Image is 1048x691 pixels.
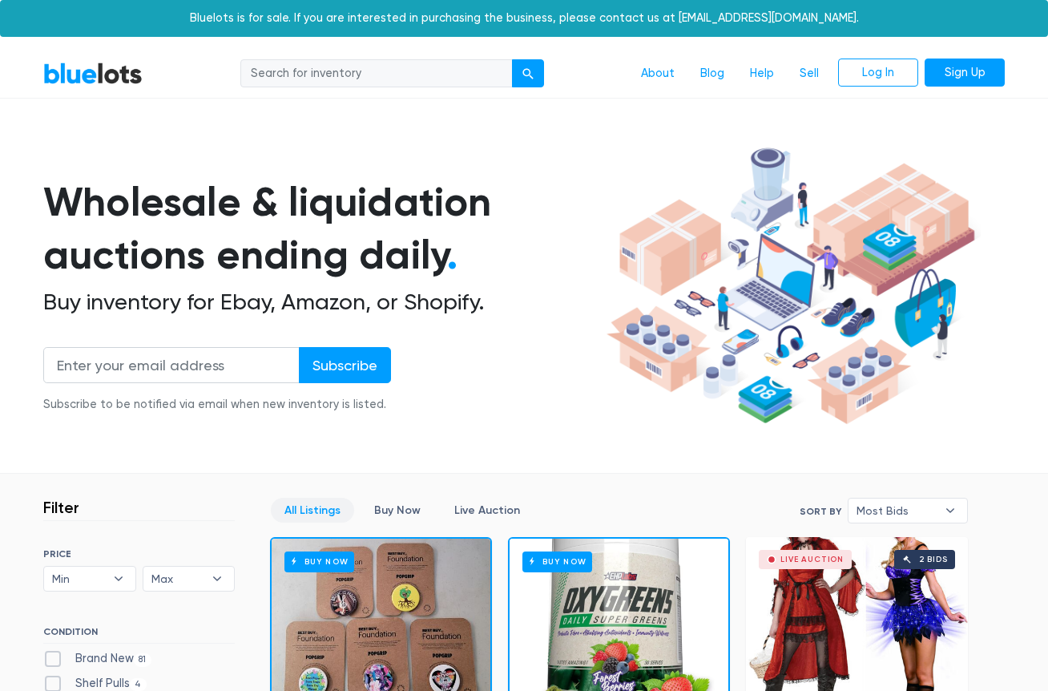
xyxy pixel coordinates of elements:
input: Enter your email address [43,347,300,383]
label: Brand New [43,650,151,668]
span: . [447,231,457,279]
h6: PRICE [43,548,235,560]
a: Help [737,59,787,89]
span: Min [52,567,105,591]
span: Most Bids [857,499,937,523]
a: All Listings [271,498,354,523]
h2: Buy inventory for Ebay, Amazon, or Shopify. [43,289,601,316]
a: Blog [687,59,737,89]
h3: Filter [43,498,79,517]
a: BlueLots [43,62,143,85]
input: Subscribe [299,347,391,383]
a: Buy Now [361,498,434,523]
b: ▾ [102,567,135,591]
div: 2 bids [919,556,948,564]
div: Live Auction [780,556,844,564]
a: Sign Up [925,59,1005,87]
a: Log In [838,59,918,87]
b: ▾ [200,567,234,591]
b: ▾ [933,499,967,523]
a: Sell [787,59,832,89]
a: About [628,59,687,89]
span: 4 [130,678,147,691]
label: Sort By [800,504,841,519]
h6: Buy Now [284,552,354,572]
span: 81 [134,653,151,666]
a: Live Auction [441,498,534,523]
span: Max [151,567,204,591]
h6: Buy Now [522,552,592,572]
input: Search for inventory [240,59,513,88]
img: hero-ee84e7d0318cb26816c560f6b4441b76977f77a177738b4e94f68c95b2b83dbb.png [601,140,981,432]
h6: CONDITION [43,626,235,644]
h1: Wholesale & liquidation auctions ending daily [43,176,601,282]
div: Subscribe to be notified via email when new inventory is listed. [43,396,391,414]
